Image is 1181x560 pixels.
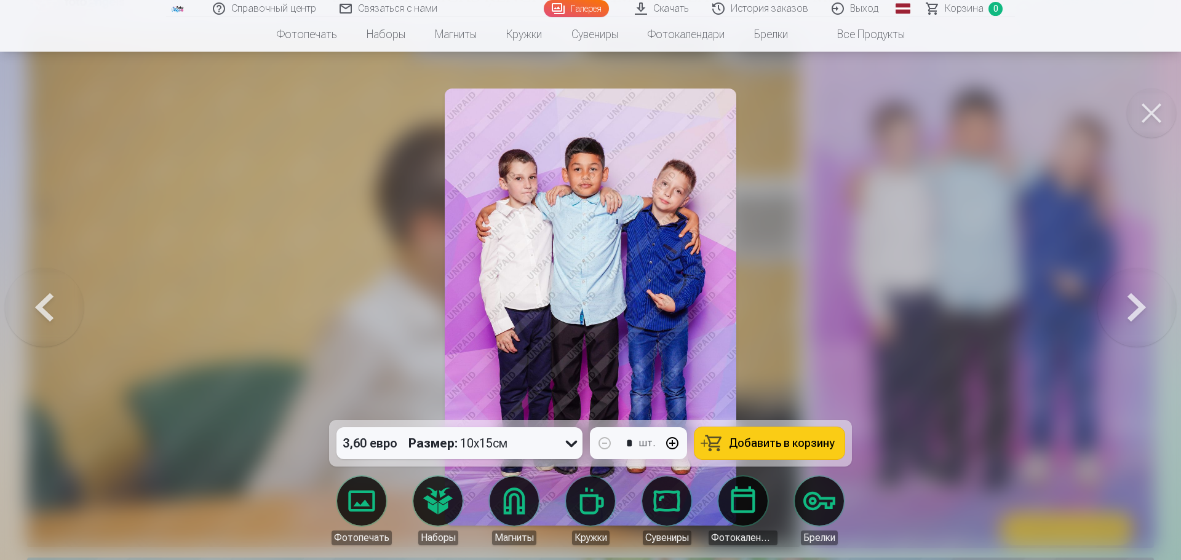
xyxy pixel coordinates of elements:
[408,436,455,451] font: Размер
[556,476,625,545] a: Кружки
[491,17,557,52] a: Кружки
[352,17,420,52] a: Наборы
[358,2,437,14] font: Связаться с нами
[343,436,397,451] font: 3,60 евро
[460,436,507,451] font: 10x15см
[711,532,782,543] font: Фотокалендари
[420,17,491,52] a: Магниты
[653,2,689,14] font: Скачать
[837,28,905,41] font: Все продукты
[575,532,607,543] font: Кружки
[421,532,456,543] font: Наборы
[327,476,396,545] a: Фотопечать
[803,17,920,52] a: Все продукты
[277,28,337,41] font: Фотопечать
[231,2,316,14] font: Справочный центр
[945,2,984,14] font: Корзина
[367,28,405,41] font: Наборы
[850,2,878,14] font: Выход
[993,4,998,14] font: 0
[334,532,389,543] font: Фотопечать
[739,17,803,52] a: Брелки
[729,436,835,449] font: Добавить в корзину
[455,436,458,451] font: :
[557,17,633,52] a: Сувениры
[785,476,854,545] a: Брелки
[648,28,725,41] font: Фотокалендари
[404,476,472,545] a: Наборы
[632,476,701,545] a: Сувениры
[171,5,185,12] img: /fa1
[495,532,534,543] font: Магниты
[731,2,808,14] font: История заказов
[480,476,549,545] a: Магниты
[506,28,542,41] font: Кружки
[803,532,835,543] font: Брелки
[639,437,655,449] font: шт.
[435,28,477,41] font: Магниты
[709,476,777,545] a: Фотокалендари
[262,17,352,52] a: Фотопечать
[754,28,788,41] font: Брелки
[571,4,602,14] font: Галерея
[694,427,845,459] button: Добавить в корзину
[571,28,618,41] font: Сувениры
[645,532,689,543] font: Сувениры
[633,17,739,52] a: Фотокалендари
